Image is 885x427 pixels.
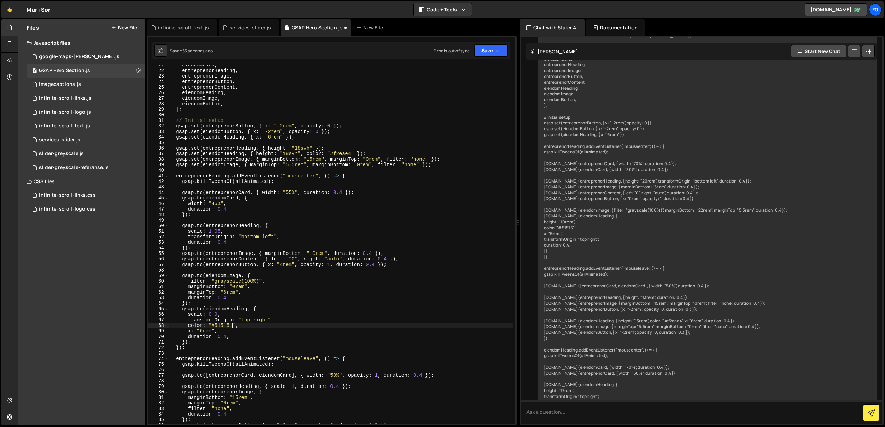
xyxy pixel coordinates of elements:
div: 82 [148,400,169,406]
div: infinite-scroll-text.js [39,123,90,129]
div: 52 [148,234,169,240]
div: 15856/42353.js [27,119,145,133]
div: 72 [148,345,169,350]
div: 15856/45045.js [27,91,145,105]
div: 40 [148,168,169,173]
div: 59 [148,273,169,278]
div: 55 [148,251,169,256]
div: 57 [148,262,169,267]
div: New File [356,24,386,31]
div: slider-greyscale-referanse.js [39,164,109,171]
h2: [PERSON_NAME] [530,48,578,55]
div: 15856/44408.js [27,50,145,64]
div: 81 [148,395,169,400]
div: 74 [148,356,169,362]
button: Start new chat [791,45,846,57]
div: 58 [148,267,169,273]
div: 46 [148,201,169,206]
div: imagecaptions.js [39,81,81,88]
div: 54 [148,245,169,251]
div: Prod is out of sync [434,48,470,54]
div: 15856/44475.js [27,105,145,119]
div: 85 [148,417,169,422]
div: 15856/44399.js [27,78,145,91]
div: 53 [148,240,169,245]
div: infinite-scroll-links.css [39,192,96,198]
div: google-maps-[PERSON_NAME].js [39,54,120,60]
div: 50 [148,223,169,229]
div: 70 [148,334,169,339]
div: 25 [148,84,169,90]
div: services-slider.js [39,137,80,143]
div: services-slider.js [230,24,271,31]
div: 68 [148,323,169,328]
div: 31 [148,118,169,123]
div: 28 [148,101,169,107]
div: 15856/44486.js [27,161,145,175]
div: 45 [148,195,169,201]
div: 35 [148,140,169,145]
div: 65 [148,306,169,312]
div: 55 seconds ago [182,48,213,54]
div: 79 [148,384,169,389]
div: Mur i Sør [27,6,50,14]
div: 77 [148,373,169,378]
div: infinite-scroll-text.js [158,24,209,31]
button: Save [474,44,508,57]
div: 15856/44474.css [27,202,145,216]
div: 27 [148,96,169,101]
div: 47 [148,206,169,212]
div: 15856/42251.js [27,64,145,78]
div: 62 [148,290,169,295]
div: 32 [148,123,169,129]
div: 69 [148,328,169,334]
div: Documentation [586,19,645,36]
div: Javascript files [18,36,145,50]
a: 🤙 [1,1,18,18]
div: 39 [148,162,169,168]
div: 60 [148,278,169,284]
div: 83 [148,406,169,411]
div: 48 [148,212,169,217]
div: 15856/42354.js [27,147,145,161]
h2: Files [27,24,39,32]
div: 76 [148,367,169,373]
div: 24 [148,79,169,84]
div: 44 [148,190,169,195]
div: 15856/45042.css [27,188,145,202]
div: 78 [148,378,169,384]
div: 49 [148,217,169,223]
a: Fo [869,3,882,16]
div: 56 [148,256,169,262]
div: 64 [148,301,169,306]
div: 30 [148,112,169,118]
div: 26 [148,90,169,96]
div: GSAP Hero Section.js [39,68,90,74]
div: GSAP Hero Section.js [292,24,343,31]
div: 22 [148,68,169,73]
div: 71 [148,339,169,345]
div: 42 [148,179,169,184]
div: 75 [148,362,169,367]
div: Chat with Slater AI [520,19,585,36]
div: 38 [148,157,169,162]
div: 41 [148,173,169,179]
button: Code + Tools [414,3,472,16]
button: New File [111,25,137,30]
div: 33 [148,129,169,134]
div: 23 [148,73,169,79]
span: 1 [33,69,37,74]
div: 84 [148,411,169,417]
div: infinite-scroll-logo.js [39,109,91,115]
div: 51 [148,229,169,234]
div: Saved [170,48,213,54]
div: 29 [148,107,169,112]
div: 15856/42255.js [27,133,145,147]
div: infinite-scroll-logo.css [39,206,95,212]
div: 67 [148,317,169,323]
div: 80 [148,389,169,395]
div: 61 [148,284,169,290]
div: 66 [148,312,169,317]
div: 43 [148,184,169,190]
